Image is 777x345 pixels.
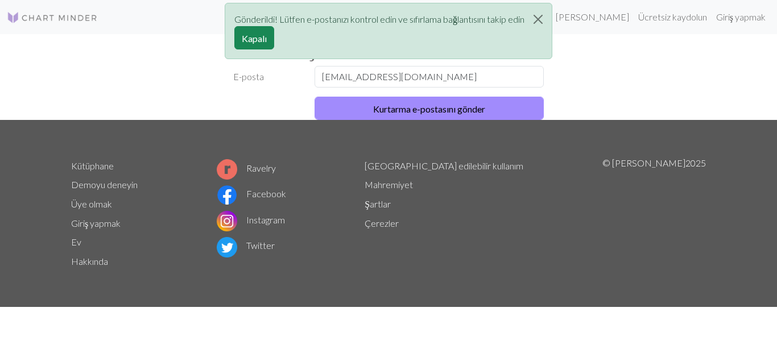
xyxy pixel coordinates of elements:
a: Ravelry [217,163,276,173]
a: Mahremiyet [365,179,413,190]
font: Twitter [246,240,275,251]
a: Üye olmak [71,198,112,209]
font: Ravelry [246,163,276,173]
img: Ravelry logosu [217,159,237,180]
a: Facebook [217,188,286,199]
font: Gönderildi! Lütfen e-postanızı kontrol edin ve sıfırlama bağlantısını takip edin [234,14,524,24]
font: Instagram [246,214,285,225]
a: [GEOGRAPHIC_DATA] edilebilir kullanım [365,160,523,171]
font: 2025 [685,157,706,168]
a: Demoyu deneyin [71,179,138,190]
a: Kütüphane [71,160,114,171]
img: Instagram logosu [217,211,237,231]
a: Giriş yapmak [71,218,121,228]
font: E-posta [233,71,264,82]
a: Hakkında [71,256,108,267]
font: Kapalı [242,33,267,44]
font: © [PERSON_NAME] [602,157,685,168]
a: Ev [71,236,81,247]
a: Çerezler [365,218,399,228]
button: Kapalı [524,3,552,35]
a: Instagram [217,214,285,225]
img: Twitter logosu [217,237,237,257]
font: Kurtarma e-postasını gönder [373,103,485,114]
button: Kapalı [234,26,274,49]
img: Facebook logosu [217,185,237,205]
a: Twitter [217,240,275,251]
a: Şartlar [365,198,391,209]
button: Kurtarma e-postasını gönder [315,97,544,120]
font: Facebook [246,188,286,199]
